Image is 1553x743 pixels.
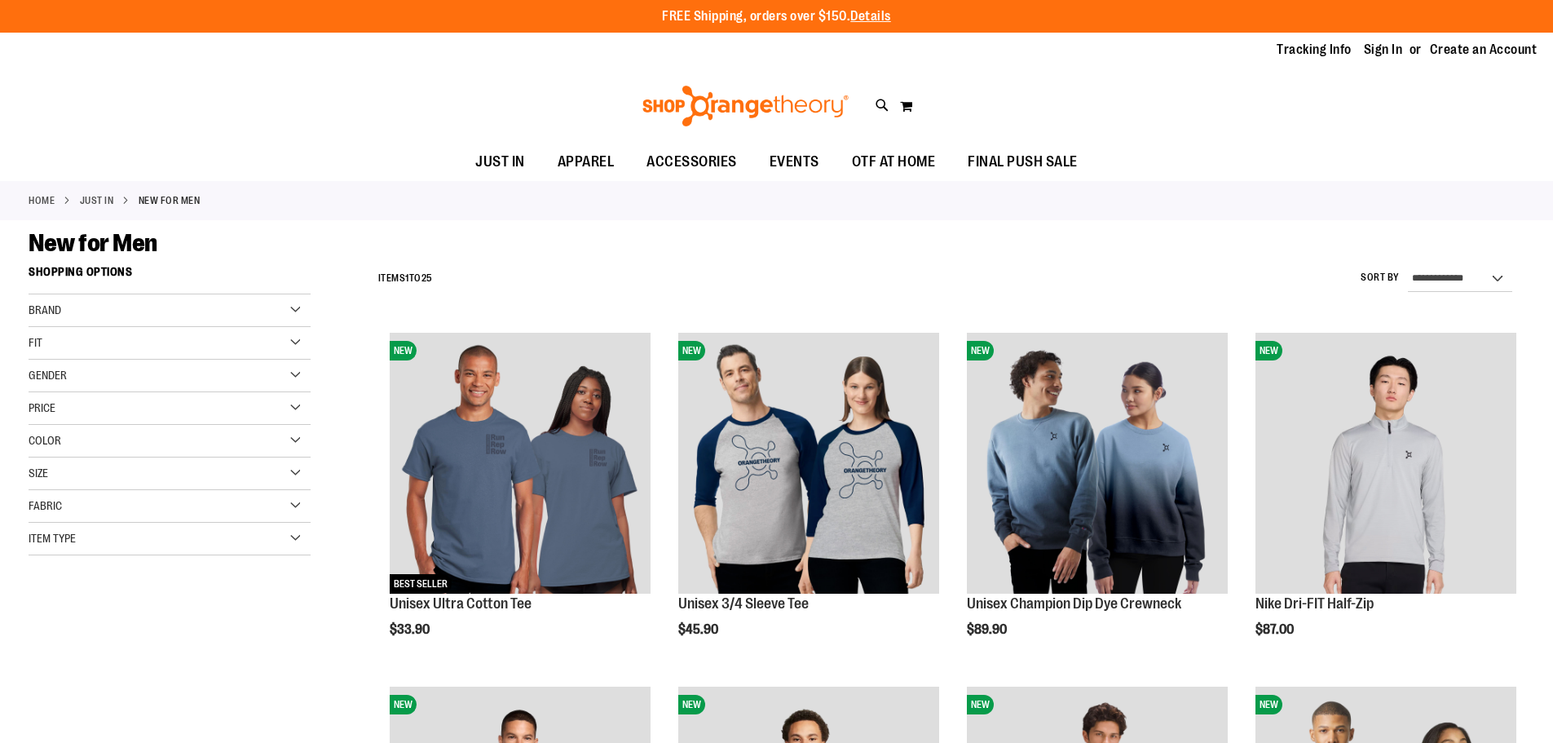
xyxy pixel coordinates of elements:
label: Sort By [1361,271,1400,285]
a: OTF AT HOME [836,144,952,181]
p: FREE Shipping, orders over $150. [662,7,891,26]
span: Price [29,401,55,414]
span: NEW [678,341,705,360]
a: Tracking Info [1277,41,1352,59]
img: Shop Orangetheory [640,86,851,126]
div: product [1247,325,1524,679]
a: Unisex 3/4 Sleeve Tee [678,595,809,612]
span: Gender [29,369,67,382]
span: NEW [1255,341,1282,360]
a: Details [850,9,891,24]
span: ACCESSORIES [646,144,737,180]
a: Unisex Champion Dip Dye CrewneckNEW [967,333,1228,596]
span: $45.90 [678,622,721,637]
div: product [382,325,659,679]
a: Sign In [1364,41,1403,59]
span: JUST IN [475,144,525,180]
a: APPAREL [541,144,631,181]
a: Nike Dri-FIT Half-ZipNEW [1255,333,1516,596]
img: Unisex Ultra Cotton Tee [390,333,651,594]
a: Create an Account [1430,41,1538,59]
span: NEW [390,695,417,714]
span: $89.90 [967,622,1009,637]
img: Nike Dri-FIT Half-Zip [1255,333,1516,594]
span: 1 [405,272,409,284]
a: ACCESSORIES [630,144,753,181]
strong: Shopping Options [29,258,311,294]
span: Brand [29,303,61,316]
a: Unisex Ultra Cotton TeeNEWBEST SELLER [390,333,651,596]
span: APPAREL [558,144,615,180]
a: EVENTS [753,144,836,181]
span: FINAL PUSH SALE [968,144,1078,180]
a: Nike Dri-FIT Half-Zip [1255,595,1374,612]
span: BEST SELLER [390,574,452,594]
span: $87.00 [1255,622,1296,637]
span: OTF AT HOME [852,144,936,180]
span: NEW [1255,695,1282,714]
span: Item Type [29,532,76,545]
a: Unisex Champion Dip Dye Crewneck [967,595,1181,612]
span: NEW [967,695,994,714]
img: Unisex 3/4 Sleeve Tee [678,333,939,594]
span: Size [29,467,48,480]
div: product [670,325,947,679]
a: Unisex Ultra Cotton Tee [390,595,532,612]
span: Fit [29,336,42,349]
a: JUST IN [459,144,541,180]
span: New for Men [29,229,157,257]
a: JUST IN [80,193,114,208]
span: Fabric [29,499,62,512]
strong: New for Men [139,193,201,208]
span: $33.90 [390,622,432,637]
span: NEW [390,341,417,360]
span: 25 [421,272,433,284]
span: Color [29,434,61,447]
a: FINAL PUSH SALE [951,144,1094,181]
img: Unisex Champion Dip Dye Crewneck [967,333,1228,594]
div: product [959,325,1236,679]
a: Unisex 3/4 Sleeve TeeNEW [678,333,939,596]
h2: Items to [378,266,433,291]
span: NEW [967,341,994,360]
span: NEW [678,695,705,714]
a: Home [29,193,55,208]
span: EVENTS [770,144,819,180]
